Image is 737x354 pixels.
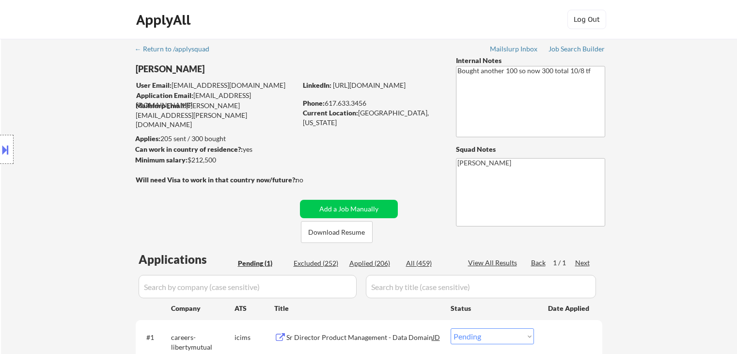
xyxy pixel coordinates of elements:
[456,145,605,154] div: Squad Notes
[300,200,398,218] button: Add a Job Manually
[135,145,294,154] div: yes
[349,258,398,268] div: Applied (206)
[432,328,441,346] div: JD
[567,10,606,29] button: Log Out
[333,81,406,89] a: [URL][DOMAIN_NAME]
[301,221,373,243] button: Download Resume
[303,98,440,108] div: 617.633.3456
[136,101,297,129] div: [PERSON_NAME][EMAIL_ADDRESS][PERSON_NAME][DOMAIN_NAME]
[531,258,547,268] div: Back
[146,333,163,342] div: #1
[139,254,235,265] div: Applications
[303,81,331,89] strong: LinkedIn:
[406,258,455,268] div: All (459)
[235,304,274,313] div: ATS
[136,63,335,75] div: [PERSON_NAME]
[135,45,219,55] a: ← Return to /applysquad
[135,145,243,153] strong: Can work in country of residence?:
[238,258,286,268] div: Pending (1)
[136,176,297,184] strong: Will need Visa to work in that country now/future?:
[553,258,575,268] div: 1 / 1
[549,45,605,55] a: Job Search Builder
[136,12,193,28] div: ApplyAll
[274,304,441,313] div: Title
[548,304,591,313] div: Date Applied
[136,80,297,90] div: [EMAIL_ADDRESS][DOMAIN_NAME]
[303,109,358,117] strong: Current Location:
[296,175,323,185] div: no
[286,333,433,342] div: Sr Director Product Management - Data Domain
[451,299,534,317] div: Status
[139,275,357,298] input: Search by company (case sensitive)
[303,108,440,127] div: [GEOGRAPHIC_DATA], [US_STATE]
[575,258,591,268] div: Next
[135,134,297,144] div: 205 sent / 300 bought
[456,56,605,65] div: Internal Notes
[171,333,235,352] div: careers-libertymutual
[468,258,520,268] div: View All Results
[490,46,538,52] div: Mailslurp Inbox
[366,275,596,298] input: Search by title (case sensitive)
[171,304,235,313] div: Company
[549,46,605,52] div: Job Search Builder
[235,333,274,342] div: icims
[490,45,538,55] a: Mailslurp Inbox
[135,155,297,165] div: $212,500
[303,99,325,107] strong: Phone:
[294,258,342,268] div: Excluded (252)
[136,91,297,110] div: [EMAIL_ADDRESS][DOMAIN_NAME]
[135,46,219,52] div: ← Return to /applysquad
